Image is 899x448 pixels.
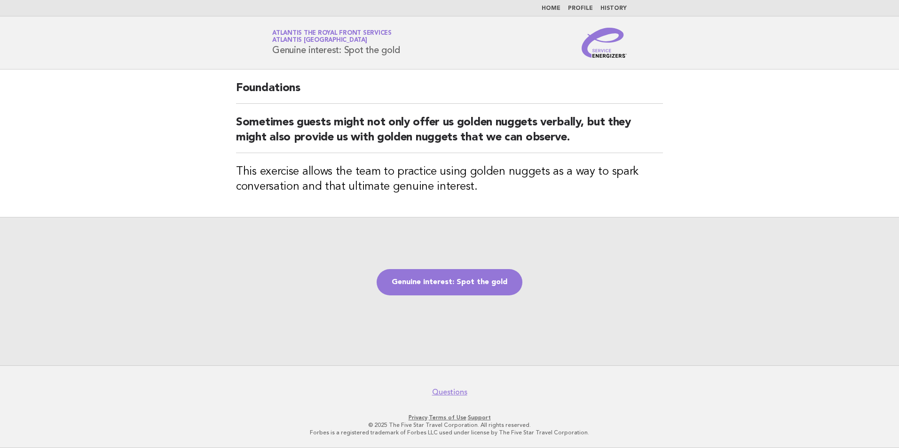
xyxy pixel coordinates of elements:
a: Home [542,6,560,11]
img: Service Energizers [582,28,627,58]
a: Privacy [409,414,427,421]
span: Atlantis [GEOGRAPHIC_DATA] [272,38,367,44]
h1: Genuine interest: Spot the gold [272,31,400,55]
a: Atlantis The Royal Front ServicesAtlantis [GEOGRAPHIC_DATA] [272,30,392,43]
h2: Sometimes guests might not only offer us golden nuggets verbally, but they might also provide us ... [236,115,663,153]
p: Forbes is a registered trademark of Forbes LLC used under license by The Five Star Travel Corpora... [162,429,737,436]
a: Questions [432,387,467,397]
a: Profile [568,6,593,11]
p: © 2025 The Five Star Travel Corporation. All rights reserved. [162,421,737,429]
a: Support [468,414,491,421]
a: Genuine interest: Spot the gold [377,269,522,295]
a: Terms of Use [429,414,466,421]
h3: This exercise allows the team to practice using golden nuggets as a way to spark conversation and... [236,164,663,194]
a: History [600,6,627,11]
p: · · [162,414,737,421]
h2: Foundations [236,81,663,104]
